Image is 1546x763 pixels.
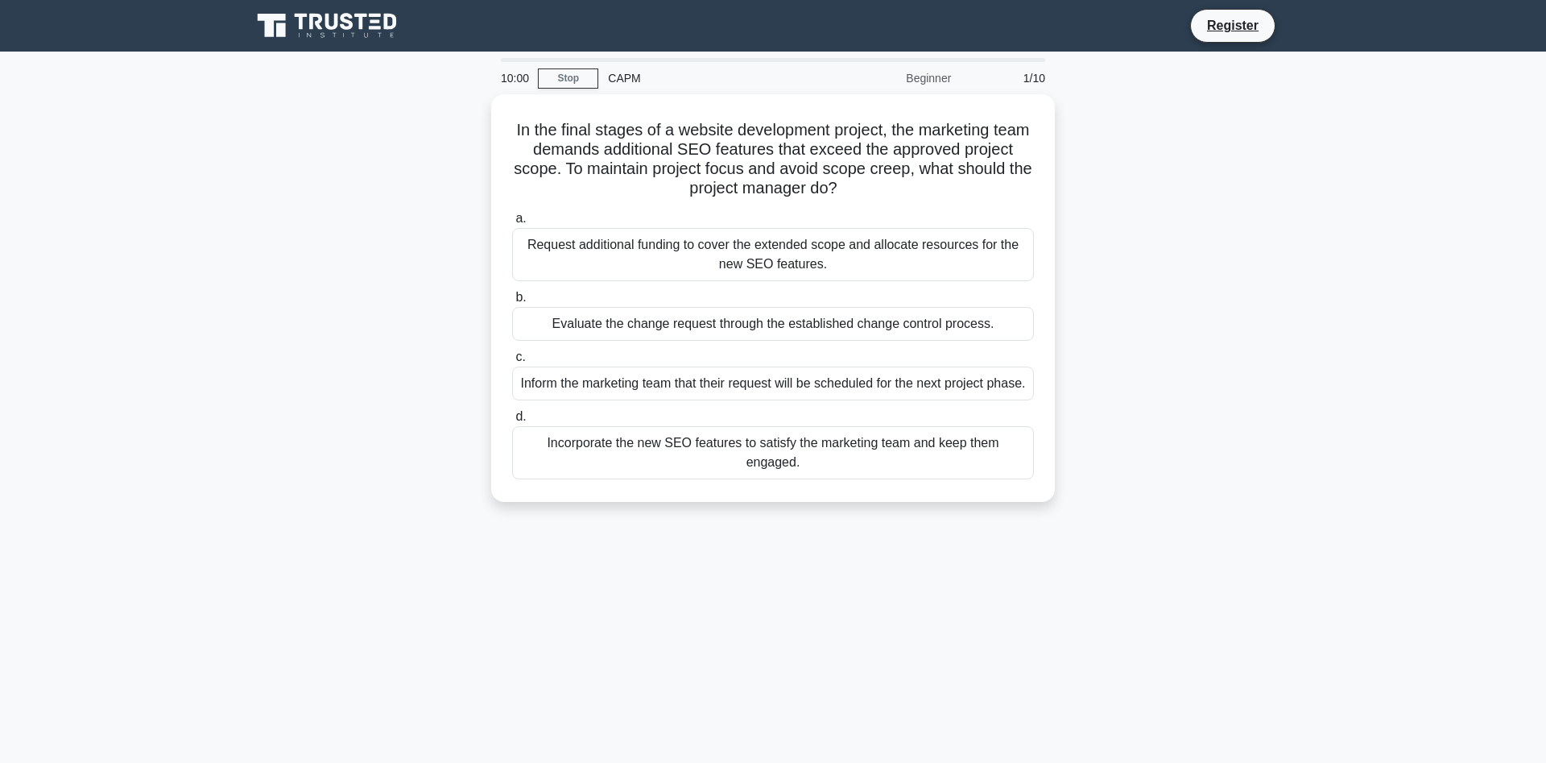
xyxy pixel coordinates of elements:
[515,211,526,225] span: a.
[538,68,598,89] a: Stop
[512,228,1034,281] div: Request additional funding to cover the extended scope and allocate resources for the new SEO fea...
[820,62,961,94] div: Beginner
[961,62,1055,94] div: 1/10
[598,62,820,94] div: CAPM
[512,367,1034,400] div: Inform the marketing team that their request will be scheduled for the next project phase.
[515,290,526,304] span: b.
[491,62,538,94] div: 10:00
[515,409,526,423] span: d.
[511,120,1035,199] h5: In the final stages of a website development project, the marketing team demands additional SEO f...
[512,307,1034,341] div: Evaluate the change request through the established change control process.
[1197,15,1268,35] a: Register
[515,350,525,363] span: c.
[512,426,1034,479] div: Incorporate the new SEO features to satisfy the marketing team and keep them engaged.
